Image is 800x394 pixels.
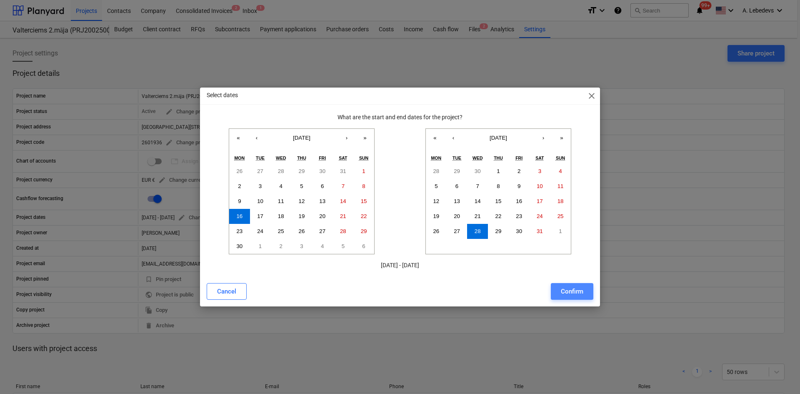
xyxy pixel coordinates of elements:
abbr: Sunday [359,156,368,161]
button: June 7, 2025 [333,179,354,194]
div: Cancel [217,286,236,297]
abbr: June 21, 2025 [340,213,346,219]
button: June 25, 2025 [270,224,291,239]
abbr: June 24, 2025 [257,228,263,234]
button: September 29, 2026 [447,164,467,179]
iframe: Chat Widget [758,354,800,394]
abbr: Sunday [556,156,565,161]
button: July 5, 2025 [333,239,354,254]
button: June 3, 2025 [250,179,271,194]
button: June 11, 2025 [270,194,291,209]
button: June 1, 2025 [353,164,374,179]
abbr: June 18, 2025 [278,213,284,219]
abbr: October 27, 2026 [454,228,460,234]
abbr: June 4, 2025 [280,183,282,189]
abbr: June 3, 2025 [259,183,262,189]
abbr: June 15, 2025 [361,198,367,204]
button: June 13, 2025 [312,194,333,209]
button: October 14, 2026 [467,194,488,209]
button: May 29, 2025 [291,164,312,179]
abbr: October 11, 2026 [557,183,564,189]
button: July 1, 2025 [250,239,271,254]
abbr: Monday [431,156,442,161]
button: July 4, 2025 [312,239,333,254]
abbr: Tuesday [452,156,461,161]
button: October 16, 2026 [509,194,530,209]
abbr: October 9, 2026 [517,183,520,189]
button: October 6, 2026 [447,179,467,194]
button: October 20, 2026 [447,209,467,224]
button: June 9, 2025 [229,194,250,209]
abbr: June 8, 2025 [362,183,365,189]
abbr: October 25, 2026 [557,213,564,219]
button: June 17, 2025 [250,209,271,224]
abbr: Thursday [494,156,503,161]
button: June 18, 2025 [270,209,291,224]
abbr: Friday [515,156,522,161]
button: October 12, 2026 [426,194,447,209]
button: July 6, 2025 [353,239,374,254]
button: October 22, 2026 [488,209,509,224]
button: May 26, 2025 [229,164,250,179]
abbr: June 22, 2025 [361,213,367,219]
abbr: June 26, 2025 [299,228,305,234]
button: October 24, 2026 [530,209,550,224]
abbr: July 3, 2025 [300,243,303,249]
abbr: October 14, 2026 [475,198,481,204]
button: June 10, 2025 [250,194,271,209]
abbr: October 12, 2026 [433,198,439,204]
abbr: Thursday [297,156,306,161]
abbr: June 20, 2025 [319,213,325,219]
button: October 7, 2026 [467,179,488,194]
abbr: October 3, 2026 [538,168,541,174]
abbr: June 11, 2025 [278,198,284,204]
button: October 18, 2026 [550,194,571,209]
abbr: June 29, 2025 [361,228,367,234]
abbr: June 14, 2025 [340,198,346,204]
button: October 1, 2026 [488,164,509,179]
button: June 2, 2025 [229,179,250,194]
abbr: September 30, 2026 [475,168,481,174]
abbr: September 28, 2026 [433,168,439,174]
abbr: Tuesday [256,156,265,161]
abbr: Monday [235,156,245,161]
abbr: November 1, 2026 [559,228,562,234]
abbr: June 19, 2025 [299,213,305,219]
button: October 31, 2026 [530,224,550,239]
button: June 20, 2025 [312,209,333,224]
abbr: October 16, 2026 [516,198,522,204]
abbr: October 7, 2026 [476,183,479,189]
abbr: June 2, 2025 [238,183,241,189]
abbr: June 9, 2025 [238,198,241,204]
button: » [552,129,571,147]
abbr: October 6, 2026 [455,183,458,189]
button: June 19, 2025 [291,209,312,224]
abbr: October 13, 2026 [454,198,460,204]
button: October 17, 2026 [530,194,550,209]
abbr: October 24, 2026 [537,213,543,219]
abbr: October 29, 2026 [495,228,502,234]
button: October 5, 2026 [426,179,447,194]
span: [DATE] [490,135,507,141]
abbr: June 23, 2025 [236,228,242,234]
button: [DATE] [462,129,534,147]
button: July 2, 2025 [270,239,291,254]
button: June 14, 2025 [333,194,354,209]
button: June 27, 2025 [312,224,333,239]
button: October 9, 2026 [509,179,530,194]
abbr: October 26, 2026 [433,228,439,234]
abbr: June 30, 2025 [236,243,242,249]
abbr: June 10, 2025 [257,198,263,204]
abbr: Wednesday [472,156,483,161]
button: September 30, 2026 [467,164,488,179]
button: June 29, 2025 [353,224,374,239]
abbr: June 6, 2025 [321,183,324,189]
button: May 31, 2025 [333,164,354,179]
abbr: Saturday [339,156,347,161]
button: October 25, 2026 [550,209,571,224]
abbr: June 12, 2025 [299,198,305,204]
abbr: October 30, 2026 [516,228,522,234]
abbr: October 21, 2026 [475,213,481,219]
button: June 30, 2025 [229,239,250,254]
abbr: Friday [319,156,326,161]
